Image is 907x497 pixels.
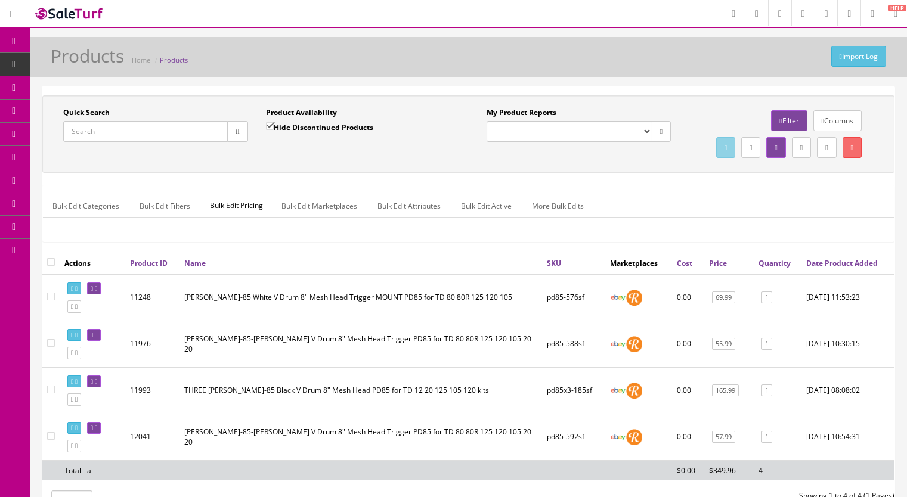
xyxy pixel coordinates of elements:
span: Bulk Edit Pricing [201,194,272,217]
a: 57.99 [712,431,735,443]
td: 0.00 [672,274,704,321]
img: ebay [610,383,626,399]
label: Hide Discontinued Products [266,121,373,133]
a: Products [160,55,188,64]
td: 2024-12-04 11:53:23 [801,274,894,321]
img: reverb [626,290,642,306]
a: 1 [761,291,772,304]
td: 11993 [125,367,179,414]
td: 11248 [125,274,179,321]
img: reverb [626,429,642,445]
img: ebay [610,290,626,306]
a: Price [709,258,727,268]
td: pd85-592sf [542,414,605,460]
a: Name [184,258,206,268]
td: 0.00 [672,321,704,367]
a: Filter [771,110,807,131]
span: HELP [888,5,906,11]
td: 2025-07-15 08:08:02 [801,367,894,414]
a: Date Product Added [806,258,878,268]
a: Bulk Edit Active [451,194,521,218]
td: Roland PD-85 White V Drum 8" Mesh Head Trigger MOUNT PD85 for TD 80 80R 125 120 105 [179,274,542,321]
th: Actions [60,252,125,274]
td: THREE Roland PD-85 Black V Drum 8" Mesh Head PD85 for TD 12 20 125 105 120 kits [179,367,542,414]
a: 1 [761,384,772,397]
a: 1 [761,431,772,443]
a: Quantity [759,258,791,268]
a: 165.99 [712,384,739,397]
a: 69.99 [712,291,735,304]
td: Total - all [60,460,125,480]
img: ebay [610,336,626,352]
td: 11976 [125,321,179,367]
a: Home [132,55,150,64]
a: Bulk Edit Filters [130,194,200,218]
td: pd85-588sf [542,321,605,367]
td: pd85-576sf [542,274,605,321]
td: 0.00 [672,414,704,460]
a: Bulk Edit Marketplaces [272,194,367,218]
a: Import Log [831,46,886,67]
td: pd85x3-185sf [542,367,605,414]
a: Bulk Edit Attributes [368,194,450,218]
a: Cost [677,258,692,268]
a: More Bulk Edits [522,194,593,218]
td: $0.00 [672,460,704,480]
th: Marketplaces [605,252,672,274]
img: SaleTurf [33,5,105,21]
td: Roland PD-85-BK Black V Drum 8" Mesh Head Trigger PD85 for TD 80 80R 125 120 105 20 20 [179,414,542,460]
td: 4 [754,460,801,480]
label: Product Availability [266,107,337,118]
td: 12041 [125,414,179,460]
a: Bulk Edit Categories [43,194,129,218]
td: 2025-07-03 10:30:15 [801,321,894,367]
input: Search [63,121,228,142]
a: Product ID [130,258,168,268]
a: SKU [547,258,561,268]
td: 0.00 [672,367,704,414]
h1: Products [51,46,124,66]
img: reverb [626,336,642,352]
img: reverb [626,383,642,399]
label: Quick Search [63,107,110,118]
td: $349.96 [704,460,754,480]
a: 1 [761,338,772,350]
a: 55.99 [712,338,735,350]
input: Hide Discontinued Products [266,122,274,130]
label: My Product Reports [487,107,556,118]
td: Roland PD-85-BK Black V Drum 8" Mesh Head Trigger PD85 for TD 80 80R 125 120 105 20 20 [179,321,542,367]
img: ebay [610,429,626,445]
td: 2025-07-30 10:54:31 [801,414,894,460]
a: Columns [813,110,862,131]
